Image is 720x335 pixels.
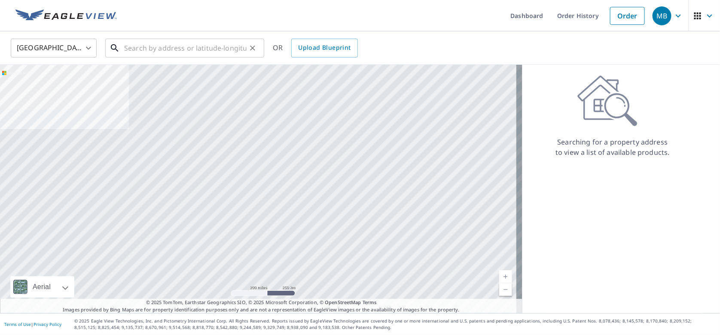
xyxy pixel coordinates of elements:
[4,322,61,327] p: |
[610,7,645,25] a: Order
[273,39,358,57] div: OR
[74,318,716,331] p: © 2025 Eagle View Technologies, Inc. and Pictometry International Corp. All Rights Reserved. Repo...
[298,42,351,53] span: Upload Blueprint
[291,39,357,57] a: Upload Blueprint
[11,36,97,60] div: [GEOGRAPHIC_DATA]
[4,321,31,327] a: Terms of Use
[499,270,512,283] a: Current Level 5, Zoom In
[30,276,53,298] div: Aerial
[34,321,61,327] a: Privacy Policy
[555,137,670,157] p: Searching for a property address to view a list of available products.
[146,299,377,306] span: © 2025 TomTom, Earthstar Geographics SIO, © 2025 Microsoft Corporation, ©
[247,42,259,54] button: Clear
[653,6,671,25] div: MB
[15,9,117,22] img: EV Logo
[10,276,74,298] div: Aerial
[325,299,361,305] a: OpenStreetMap
[499,283,512,296] a: Current Level 5, Zoom Out
[363,299,377,305] a: Terms
[124,36,247,60] input: Search by address or latitude-longitude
